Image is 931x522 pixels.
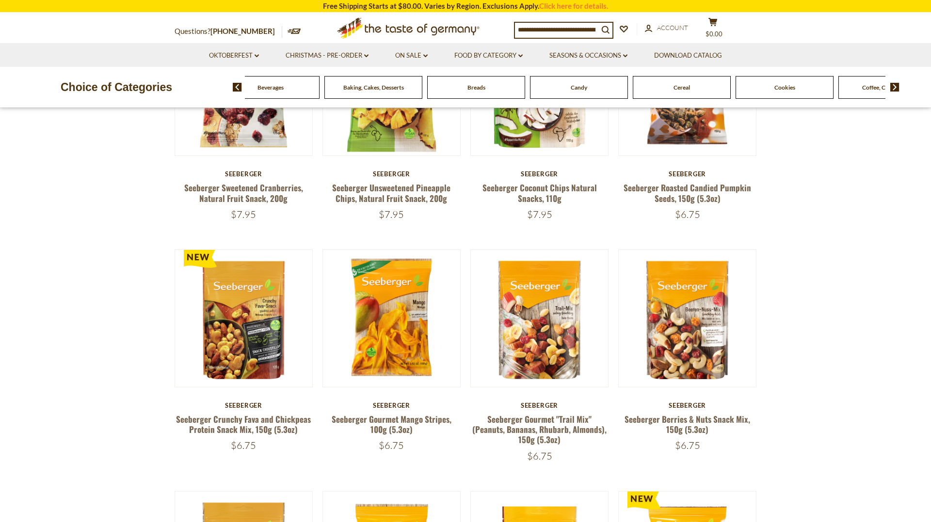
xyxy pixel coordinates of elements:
[619,250,756,387] img: Seeberger Berries & Nuts Snack Mix, 150g (5.3oz)
[527,208,552,220] span: $7.95
[175,170,313,178] div: Seeberger
[624,182,751,204] a: Seeberger Roasted Candied Pumpkin Seeds, 150g (5.3oz)
[175,250,312,387] img: Seeberger Crunchy Fava and Chickpeas Protein Snack Mix, 150g (5.3oz)
[231,208,256,220] span: $7.95
[257,84,284,91] a: Beverages
[549,50,627,61] a: Seasons & Occasions
[323,250,460,387] img: Seeberger Gourmet Mango Stripes, 100g (5.3oz)
[322,170,461,178] div: Seeberger
[657,24,688,31] span: Account
[286,50,369,61] a: Christmas - PRE-ORDER
[539,1,608,10] a: Click here for details.
[379,439,404,451] span: $6.75
[233,83,242,92] img: previous arrow
[467,84,485,91] a: Breads
[618,170,756,178] div: Seeberger
[454,50,523,61] a: Food By Category
[890,83,899,92] img: next arrow
[175,25,282,38] p: Questions?
[472,413,607,446] a: Seeberger Gourmet "Trail Mix" (Peanuts, Bananas, Rhubarb, Almonds), 150g (5.3oz)
[343,84,404,91] a: Baking, Cakes, Desserts
[618,401,756,409] div: Seeberger
[675,208,700,220] span: $6.75
[210,27,275,35] a: [PHONE_NUMBER]
[470,170,609,178] div: Seeberger
[862,84,913,91] a: Coffee, Cocoa & Tea
[209,50,259,61] a: Oktoberfest
[470,401,609,409] div: Seeberger
[471,250,608,387] img: Seeberger Gourmet "Trail Mix" (Peanuts, Bananas, Rhubarb, Almonds), 150g (5.3oz)
[654,50,722,61] a: Download Catalog
[379,208,404,220] span: $7.95
[176,413,311,435] a: Seeberger Crunchy Fava and Chickpeas Protein Snack Mix, 150g (5.3oz)
[175,401,313,409] div: Seeberger
[706,30,722,38] span: $0.00
[231,439,256,451] span: $6.75
[322,401,461,409] div: Seeberger
[645,23,688,33] a: Account
[774,84,795,91] a: Cookies
[675,439,700,451] span: $6.75
[332,182,450,204] a: Seeberger Unsweetened Pineapple Chips, Natural Fruit Snack, 200g
[527,450,552,462] span: $6.75
[395,50,428,61] a: On Sale
[698,17,727,42] button: $0.00
[482,182,597,204] a: Seeberger Coconut Chips Natural Snacks, 110g
[674,84,690,91] a: Cereal
[332,413,451,435] a: Seeberger Gourmet Mango Stripes, 100g (5.3oz)
[625,413,750,435] a: Seeberger Berries & Nuts Snack Mix, 150g (5.3oz)
[571,84,587,91] a: Candy
[184,182,303,204] a: Seeberger Sweetened Cranberries, Natural Fruit Snack, 200g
